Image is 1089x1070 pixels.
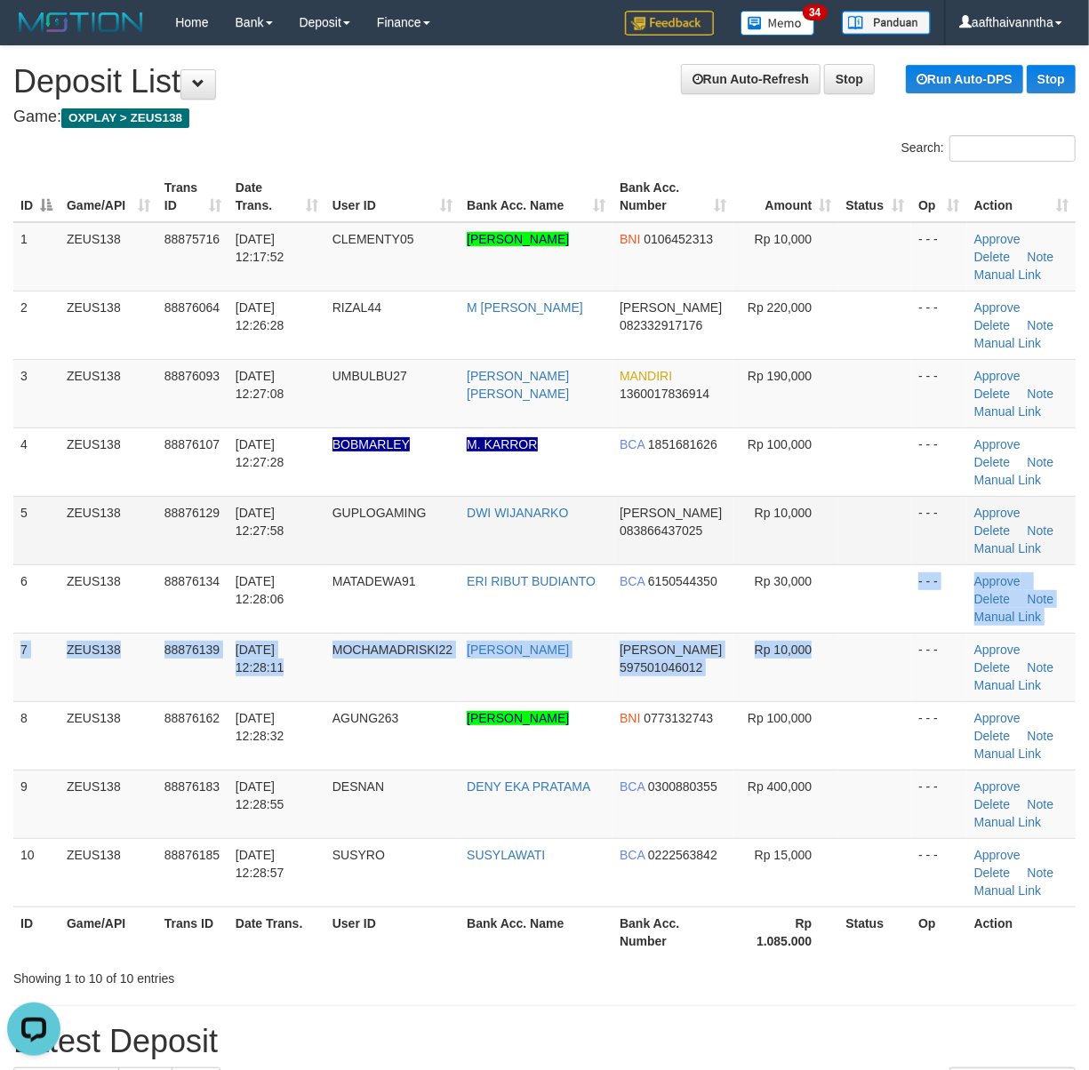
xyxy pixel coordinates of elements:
td: - - - [911,770,967,838]
td: ZEUS138 [60,838,157,906]
a: Delete [974,387,1010,401]
th: Date Trans. [228,906,325,957]
th: Op [911,906,967,957]
a: Run Auto-Refresh [681,64,821,94]
span: Copy 0300880355 to clipboard [648,779,717,794]
th: ID [13,906,60,957]
span: Copy 0106452313 to clipboard [644,232,713,246]
th: Amount: activate to sort column ascending [733,172,838,222]
td: - - - [911,564,967,633]
span: [DATE] 12:28:32 [236,711,284,743]
a: Delete [974,729,1010,743]
span: GUPLOGAMING [332,506,427,520]
span: 88876129 [164,506,220,520]
a: Note [1028,729,1054,743]
th: Trans ID: activate to sort column ascending [157,172,228,222]
td: - - - [911,427,967,496]
span: BNI [620,232,640,246]
a: Note [1028,592,1054,606]
h4: Game: [13,108,1076,126]
span: Rp 30,000 [755,574,813,588]
span: Copy 0773132743 to clipboard [644,711,713,725]
span: 88876093 [164,369,220,383]
th: Game/API: activate to sort column ascending [60,172,157,222]
th: Trans ID [157,906,228,957]
a: Note [1028,866,1054,880]
input: Search: [949,135,1076,162]
td: - - - [911,496,967,564]
th: Bank Acc. Number [613,906,733,957]
a: Manual Link [974,678,1042,692]
td: - - - [911,359,967,427]
span: Rp 100,000 [748,711,812,725]
span: [DATE] 12:28:11 [236,643,284,675]
a: Manual Link [974,473,1042,487]
td: 2 [13,291,60,359]
span: Copy 1851681626 to clipboard [648,437,717,451]
span: 88876107 [164,437,220,451]
span: MOCHAMADRISKI22 [332,643,452,657]
span: SUSYRO [332,848,385,862]
div: Showing 1 to 10 of 10 entries [13,962,440,987]
a: ERI RIBUT BUDIANTO [467,574,596,588]
a: Note [1028,318,1054,332]
span: Copy 083866437025 to clipboard [620,523,702,538]
a: SUSYLAWATI [467,848,545,862]
span: [DATE] 12:28:06 [236,574,284,606]
span: 88876185 [164,848,220,862]
span: Copy 0222563842 to clipboard [648,848,717,862]
a: Approve [974,643,1021,657]
th: ID: activate to sort column descending [13,172,60,222]
a: Note [1028,797,1054,811]
span: Copy 1360017836914 to clipboard [620,387,709,401]
a: Approve [974,506,1021,520]
td: ZEUS138 [60,496,157,564]
span: Copy 6150544350 to clipboard [648,574,717,588]
img: Feedback.jpg [625,11,714,36]
th: Rp 1.085.000 [733,906,838,957]
th: Status: activate to sort column ascending [838,172,911,222]
span: DESNAN [332,779,384,794]
td: ZEUS138 [60,222,157,291]
a: Delete [974,660,1010,675]
a: M. KARROR [467,437,537,451]
a: Delete [974,455,1010,469]
th: User ID: activate to sort column ascending [325,172,460,222]
td: 8 [13,701,60,770]
a: Stop [1027,65,1076,93]
span: [DATE] 12:28:55 [236,779,284,811]
td: ZEUS138 [60,770,157,838]
td: ZEUS138 [60,427,157,496]
span: [PERSON_NAME] [620,643,722,657]
a: Delete [974,318,1010,332]
img: panduan.png [842,11,931,35]
td: 10 [13,838,60,906]
a: Approve [974,779,1021,794]
td: 5 [13,496,60,564]
a: Note [1028,660,1054,675]
a: Note [1028,387,1054,401]
td: 1 [13,222,60,291]
th: User ID [325,906,460,957]
a: Manual Link [974,610,1042,624]
span: Nama rekening ada tanda titik/strip, harap diedit [332,437,410,451]
a: Approve [974,711,1021,725]
a: Manual Link [974,336,1042,350]
span: 34 [803,4,827,20]
th: Bank Acc. Number: activate to sort column ascending [613,172,733,222]
a: [PERSON_NAME] [PERSON_NAME] [467,369,569,401]
a: Delete [974,523,1010,538]
span: OXPLAY > ZEUS138 [61,108,189,128]
a: Approve [974,574,1021,588]
td: - - - [911,291,967,359]
a: Delete [974,592,1010,606]
a: DENY EKA PRATAMA [467,779,590,794]
th: Game/API [60,906,157,957]
td: 3 [13,359,60,427]
a: [PERSON_NAME] [467,711,569,725]
span: [DATE] 12:27:28 [236,437,284,469]
td: - - - [911,838,967,906]
span: 88876134 [164,574,220,588]
h1: Deposit List [13,64,1076,100]
span: UMBULBU27 [332,369,407,383]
